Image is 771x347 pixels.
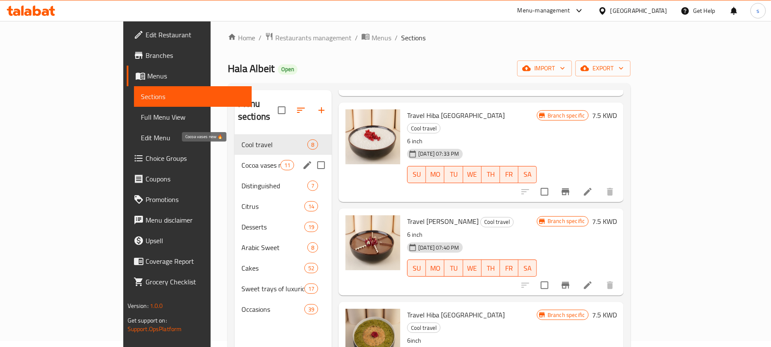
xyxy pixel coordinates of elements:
button: MO [426,166,444,183]
div: items [307,139,318,150]
span: Grocery Checklist [146,277,245,287]
span: Open [278,66,298,73]
button: TU [444,166,463,183]
button: WE [463,259,482,277]
div: Open [278,64,298,75]
a: Menus [127,66,252,86]
span: Cool travel [241,139,307,150]
span: 14 [305,202,318,211]
p: 6 inch [407,136,537,147]
a: Sections [134,86,252,107]
div: Sweet trays of luxurious coffee17 [235,278,332,299]
button: SU [407,166,426,183]
span: Arabic Sweet [241,242,307,253]
span: Branch specific [544,217,588,225]
span: Coupons [146,174,245,184]
span: 8 [308,244,318,252]
a: Choice Groups [127,148,252,169]
span: Sort sections [291,100,311,121]
nav: Menu sections [235,131,332,323]
div: Citrus14 [235,196,332,217]
span: Cool travel [481,217,513,227]
a: Full Menu View [134,107,252,127]
button: Add section [311,100,332,121]
span: s [756,6,759,15]
p: 6inch [407,335,537,346]
div: Occasions [241,304,304,314]
p: 6 inch [407,229,537,240]
span: 17 [305,285,318,293]
span: 8 [308,141,318,149]
div: Menu-management [518,6,570,16]
button: SA [518,166,537,183]
span: TU [448,262,459,275]
div: Arabic Sweet8 [235,237,332,258]
a: Support.OpsPlatform [128,323,182,335]
span: Menu disclaimer [146,215,245,225]
button: TU [444,259,463,277]
span: SU [411,262,423,275]
button: import [517,60,572,76]
span: SA [522,262,533,275]
div: Cool travel [407,123,441,133]
span: Select to update [536,276,554,294]
span: Travel Hiba [GEOGRAPHIC_DATA] [407,109,505,122]
button: FR [500,166,518,183]
span: Branch specific [544,112,588,120]
span: MO [429,168,441,181]
h6: 7.5 KWD [592,215,617,227]
a: Coupons [127,169,252,189]
span: Branch specific [544,311,588,319]
span: Choice Groups [146,153,245,163]
button: edit [301,159,314,172]
span: SU [411,168,423,181]
li: / [395,33,398,43]
button: TH [482,166,500,183]
button: Branch-specific-item [555,275,576,296]
span: Sections [141,91,245,102]
a: Promotions [127,189,252,210]
span: Travel [PERSON_NAME] [407,215,479,228]
button: Branch-specific-item [555,181,576,202]
div: Occasions39 [235,299,332,320]
div: Cakes [241,263,304,273]
span: TH [485,262,497,275]
span: WE [467,262,478,275]
span: Select all sections [273,101,291,119]
span: 7 [308,182,318,190]
span: FR [503,262,515,275]
span: Menus [372,33,391,43]
button: delete [600,275,620,296]
span: Citrus [241,201,304,211]
span: [DATE] 07:33 PM [415,150,462,158]
span: Coverage Report [146,256,245,266]
button: MO [426,259,444,277]
span: 1.0.0 [150,300,163,311]
span: Sections [401,33,426,43]
button: export [575,60,631,76]
div: [GEOGRAPHIC_DATA] [610,6,667,15]
h6: 7.5 KWD [592,109,617,121]
button: WE [463,166,482,183]
span: FR [503,168,515,181]
li: / [259,33,262,43]
a: Edit Menu [134,127,252,148]
span: Travel Hiba [GEOGRAPHIC_DATA] [407,308,505,321]
div: Cocoa vases new 🔥11edit [235,155,332,175]
span: Get support on: [128,315,167,326]
span: WE [467,168,478,181]
button: FR [500,259,518,277]
span: Distinguished [241,181,307,191]
span: Desserts [241,222,304,232]
div: items [304,284,318,294]
li: / [355,33,358,43]
a: Coverage Report [127,251,252,272]
span: 11 [281,161,294,169]
img: Travel Hiba Riyadh [345,109,400,164]
span: Sweet trays of luxurious coffee [241,284,304,294]
div: Desserts19 [235,217,332,237]
div: items [304,201,318,211]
